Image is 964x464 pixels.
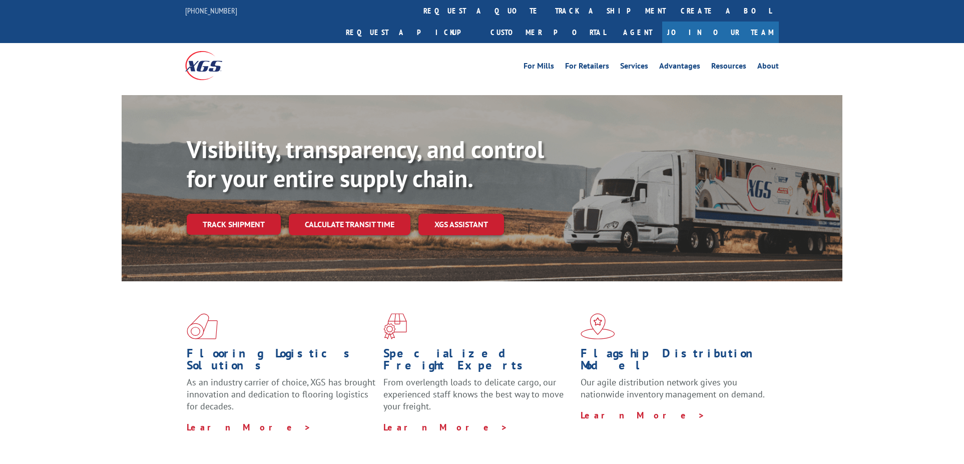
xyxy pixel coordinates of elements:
span: As an industry carrier of choice, XGS has brought innovation and dedication to flooring logistics... [187,376,375,412]
img: xgs-icon-flagship-distribution-model-red [581,313,615,339]
h1: Flagship Distribution Model [581,347,770,376]
a: For Retailers [565,62,609,73]
a: Resources [711,62,746,73]
img: xgs-icon-focused-on-flooring-red [383,313,407,339]
h1: Flooring Logistics Solutions [187,347,376,376]
a: Advantages [659,62,700,73]
a: Calculate transit time [289,214,410,235]
a: Customer Portal [483,22,613,43]
img: xgs-icon-total-supply-chain-intelligence-red [187,313,218,339]
a: Learn More > [383,421,508,433]
a: Learn More > [581,409,705,421]
span: Our agile distribution network gives you nationwide inventory management on demand. [581,376,765,400]
a: About [757,62,779,73]
a: Request a pickup [338,22,483,43]
a: XGS ASSISTANT [418,214,504,235]
b: Visibility, transparency, and control for your entire supply chain. [187,134,544,194]
a: Learn More > [187,421,311,433]
h1: Specialized Freight Experts [383,347,573,376]
a: Track shipment [187,214,281,235]
a: [PHONE_NUMBER] [185,6,237,16]
p: From overlength loads to delicate cargo, our experienced staff knows the best way to move your fr... [383,376,573,421]
a: For Mills [524,62,554,73]
a: Join Our Team [662,22,779,43]
a: Services [620,62,648,73]
a: Agent [613,22,662,43]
